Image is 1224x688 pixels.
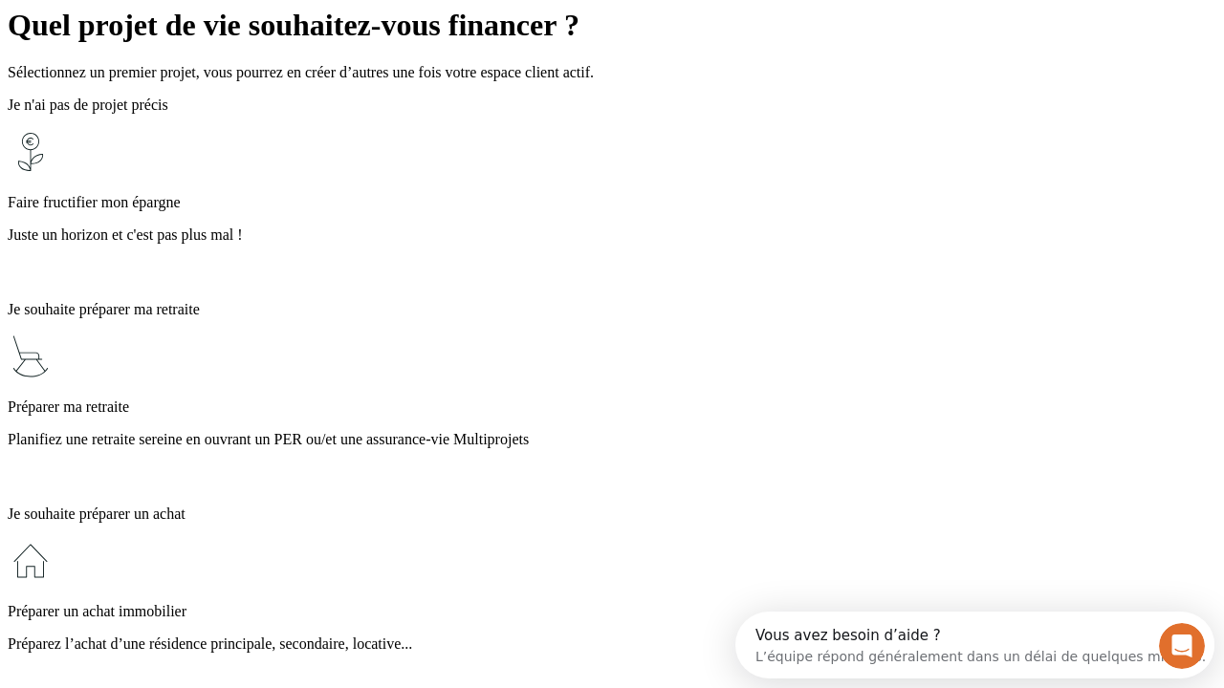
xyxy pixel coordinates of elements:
p: Préparer un achat immobilier [8,603,1216,620]
p: Je souhaite préparer ma retraite [8,301,1216,318]
p: Je souhaite préparer un achat [8,505,1216,523]
p: Faire fructifier mon épargne [8,194,1216,211]
div: Ouvrir le Messenger Intercom [8,8,527,60]
h1: Quel projet de vie souhaitez-vous financer ? [8,8,1216,43]
p: Préparez l’achat d’une résidence principale, secondaire, locative... [8,635,1216,653]
iframe: Intercom live chat discovery launcher [735,612,1214,678]
p: Préparer ma retraite [8,398,1216,416]
p: Planifiez une retraite sereine en ouvrant un PER ou/et une assurance-vie Multiprojets [8,431,1216,448]
iframe: Intercom live chat [1159,623,1205,669]
div: L’équipe répond généralement dans un délai de quelques minutes. [20,32,470,52]
span: Sélectionnez un premier projet, vous pourrez en créer d’autres une fois votre espace client actif. [8,64,594,80]
div: Vous avez besoin d’aide ? [20,16,470,32]
p: Je n'ai pas de projet précis [8,97,1216,114]
p: Juste un horizon et c'est pas plus mal ! [8,226,1216,244]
